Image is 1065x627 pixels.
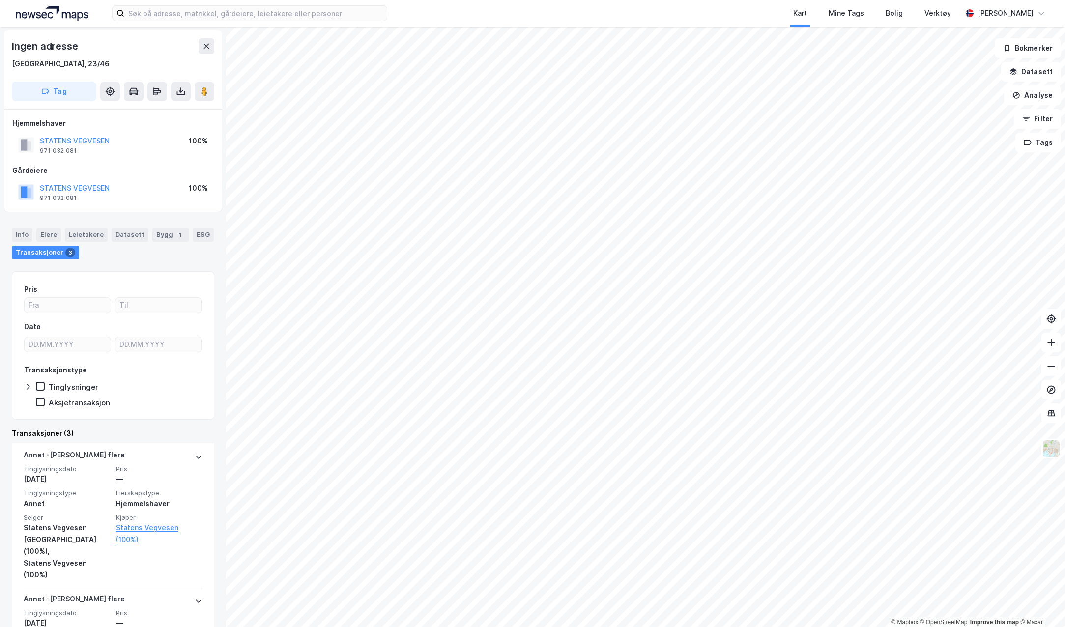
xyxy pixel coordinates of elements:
[12,246,79,259] div: Transaksjoner
[49,382,98,392] div: Tinglysninger
[36,228,61,242] div: Eiere
[116,473,202,485] div: —
[116,465,202,473] span: Pris
[1042,439,1061,458] img: Z
[970,619,1019,626] a: Improve this map
[124,6,387,21] input: Søk på adresse, matrikkel, gårdeiere, leietakere eller personer
[12,58,110,70] div: [GEOGRAPHIC_DATA], 23/46
[189,135,208,147] div: 100%
[25,298,111,313] input: Fra
[189,182,208,194] div: 100%
[193,228,214,242] div: ESG
[24,473,110,485] div: [DATE]
[995,38,1061,58] button: Bokmerker
[116,513,202,522] span: Kjøper
[16,6,88,21] img: logo.a4113a55bc3d86da70a041830d287a7e.svg
[12,427,214,439] div: Transaksjoner (3)
[886,7,903,19] div: Bolig
[40,147,77,155] div: 971 032 081
[978,7,1034,19] div: [PERSON_NAME]
[12,228,32,242] div: Info
[115,337,201,352] input: DD.MM.YYYY
[1014,109,1061,129] button: Filter
[49,398,110,407] div: Aksjetransaksjon
[65,228,108,242] div: Leietakere
[12,82,96,101] button: Tag
[1004,85,1061,105] button: Analyse
[1016,580,1065,627] div: Kontrollprogram for chat
[24,522,110,557] div: Statens Vegvesen [GEOGRAPHIC_DATA] (100%),
[24,498,110,510] div: Annet
[24,557,110,581] div: Statens Vegvesen (100%)
[920,619,968,626] a: OpenStreetMap
[24,489,110,497] span: Tinglysningstype
[24,609,110,617] span: Tinglysningsdato
[924,7,951,19] div: Verktøy
[24,284,37,295] div: Pris
[116,498,202,510] div: Hjemmelshaver
[40,194,77,202] div: 971 032 081
[12,38,80,54] div: Ingen adresse
[12,165,214,176] div: Gårdeiere
[115,298,201,313] input: Til
[1001,62,1061,82] button: Datasett
[116,489,202,497] span: Eierskapstype
[24,465,110,473] span: Tinglysningsdato
[1016,580,1065,627] iframe: Chat Widget
[152,228,189,242] div: Bygg
[24,449,125,465] div: Annet - [PERSON_NAME] flere
[24,593,125,609] div: Annet - [PERSON_NAME] flere
[793,7,807,19] div: Kart
[12,117,214,129] div: Hjemmelshaver
[829,7,864,19] div: Mine Tags
[24,364,87,376] div: Transaksjonstype
[24,513,110,522] span: Selger
[24,321,41,333] div: Dato
[1015,133,1061,152] button: Tags
[112,228,148,242] div: Datasett
[116,609,202,617] span: Pris
[175,230,185,240] div: 1
[891,619,918,626] a: Mapbox
[25,337,111,352] input: DD.MM.YYYY
[65,248,75,257] div: 3
[116,522,202,545] a: Statens Vegvesen (100%)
